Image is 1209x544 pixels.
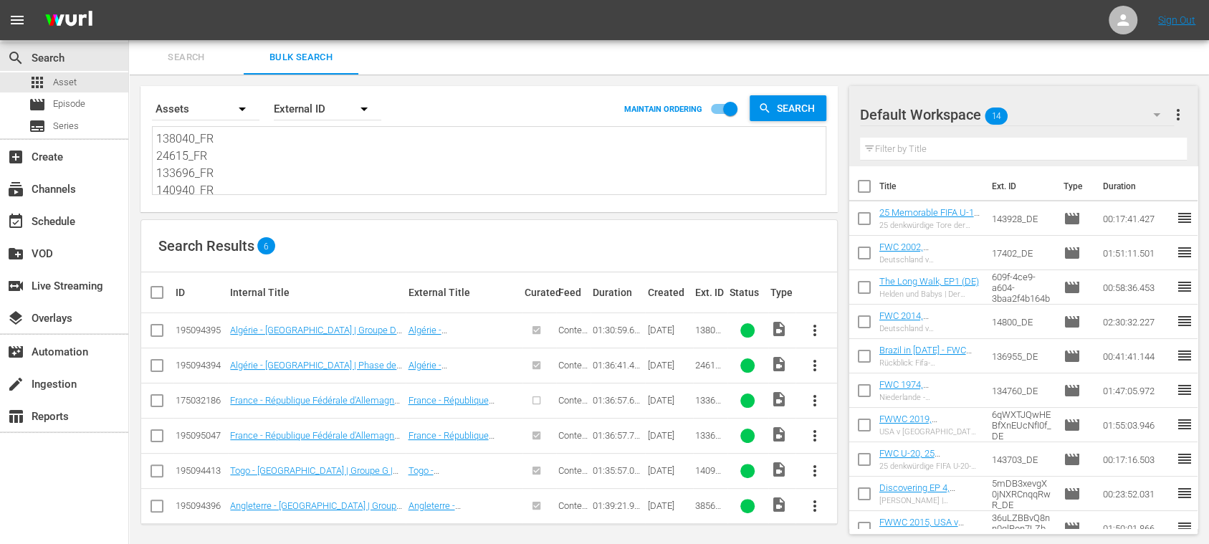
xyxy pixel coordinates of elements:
span: Search [7,49,24,67]
div: Ext. ID [695,287,725,298]
button: more_vert [798,313,832,348]
td: 00:17:16.503 [1097,442,1176,477]
th: Ext. ID [983,166,1054,206]
button: more_vert [798,383,832,418]
span: Search [771,95,826,121]
span: 138040_FR [695,325,721,346]
div: 25 denkwürdige Tore der FIFA U-17-Frauen-Weltmeisterschaft [879,221,980,230]
span: Episode [1064,382,1081,399]
a: FWC 1974, [GEOGRAPHIC_DATA] v [GEOGRAPHIC_DATA] FR, Final - FMR (DE) [879,379,973,422]
span: 6 [257,241,275,251]
span: reorder [1176,209,1193,226]
span: Bulk Search [252,49,350,66]
div: [DATE] [647,465,691,476]
td: 01:55:03.946 [1097,408,1176,442]
th: Duration [1094,166,1180,206]
span: Video [770,496,788,513]
td: 6qWXTJQwHEBfXnEUcNfI0f_DE [986,408,1058,442]
a: The Long Walk, EP1 (DE) [879,276,979,287]
div: Status [730,287,766,298]
div: 01:30:59.669 [593,325,643,335]
div: Helden und Babys | Der lange Weg [879,290,980,299]
a: France - République Fédérale d'Allemagne | Demi-finales | Coupe du Monde de la FIFA, [GEOGRAPHIC_... [408,395,505,459]
span: Ingestion [7,376,24,393]
span: reorder [1176,278,1193,295]
div: 195095047 [176,430,226,441]
span: Automation [7,343,24,361]
button: Search [750,95,826,121]
div: ID [176,287,226,298]
span: 38563_FR [695,500,725,522]
span: Search Results [158,237,254,254]
span: Episode [1064,244,1081,262]
td: 143928_DE [986,201,1058,236]
div: 25 denkwürdige FIFA U-20-Weltmeisterschaftstore [879,462,980,471]
th: Type [1055,166,1094,206]
div: Deutschland v [GEOGRAPHIC_DATA] | Achtelfinale | FIFA Fussball-Weltmeisterschaft Brasilien 2014™ ... [879,324,980,333]
div: [DATE] [647,360,691,371]
span: more_vert [806,497,823,515]
td: 00:41:41.144 [1097,339,1176,373]
span: more_vert [806,322,823,339]
span: more_vert [806,392,823,409]
span: menu [9,11,26,29]
div: [DATE] [647,395,691,406]
a: Algérie - [GEOGRAPHIC_DATA] | Phase de groupes | Coupe du Monde de la FIFA, [GEOGRAPHIC_DATA] 198... [408,360,513,424]
span: Video [770,426,788,443]
span: Content [558,465,588,487]
a: France - République Fédérale d'Allemagne | Demi-finales | Coupe du Monde de la FIFA, [GEOGRAPHIC_... [230,395,403,438]
span: Video [770,461,788,478]
span: Series [29,118,46,135]
div: Curated [525,287,555,298]
span: more_vert [806,427,823,444]
div: 175032186 [176,395,226,406]
div: External ID [274,89,381,129]
span: Asset [29,74,46,91]
div: 01:36:57.706 [593,430,643,441]
a: Algérie - [GEOGRAPHIC_DATA] | Phase de groupes | Coupe du Monde de la FIFA, [GEOGRAPHIC_DATA] 198... [230,360,402,403]
span: Live Streaming [7,277,24,295]
span: Episode [1064,313,1081,330]
div: [DATE] [647,430,691,441]
div: Niederlande - [GEOGRAPHIC_DATA] | Finale | FIFA Fussball-Weltmeisterschaft [GEOGRAPHIC_DATA] 1974... [879,393,980,402]
span: Video [770,355,788,373]
td: 17402_DE [986,236,1058,270]
span: Episode [1064,485,1081,502]
td: 14800_DE [986,305,1058,339]
textarea: 138040_FR 24615_FR 133696_FR 140940_FR 38563_FR [156,130,826,196]
span: Create [7,148,24,166]
td: 143703_DE [986,442,1058,477]
div: 195094396 [176,500,226,511]
span: Overlays [7,310,24,327]
span: Episode [29,96,46,113]
p: MAINTAIN ORDERING [624,105,702,114]
div: Created [647,287,691,298]
div: [PERSON_NAME] | Discovering [879,496,980,505]
a: France - République Fédérale d'Allemagne | Demi-finales | Coupe du Monde de la FIFA, [GEOGRAPHIC_... [408,430,505,495]
div: 195094395 [176,325,226,335]
div: Rückblick: Fifa-Weltmeisterschaft Usa 1994™ [879,358,980,368]
span: reorder [1176,381,1193,399]
td: 01:47:05.972 [1097,373,1176,408]
span: Series [53,119,79,133]
span: Episode [53,97,85,111]
a: FWWC 2019, [GEOGRAPHIC_DATA] v [GEOGRAPHIC_DATA], Final - FMR (DE) [879,414,973,457]
span: Channels [7,181,24,198]
span: Content [558,325,588,346]
span: Episode [1064,416,1081,434]
div: External Title [408,287,520,298]
a: Brazil in [DATE] - FWC USA 1994 (DE) [879,345,972,366]
div: 01:39:21.941 [593,500,643,511]
td: 00:58:36.453 [1097,270,1176,305]
span: Episode [1064,348,1081,365]
td: 134760_DE [986,373,1058,408]
span: 14 [985,101,1008,131]
span: VOD [7,245,24,262]
span: 133696_FR [695,395,721,416]
div: Default Workspace [860,95,1174,135]
div: 195094394 [176,360,226,371]
td: 00:17:41.427 [1097,201,1176,236]
span: reorder [1176,244,1193,261]
span: Search [138,49,235,66]
div: [DATE] [647,500,691,511]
